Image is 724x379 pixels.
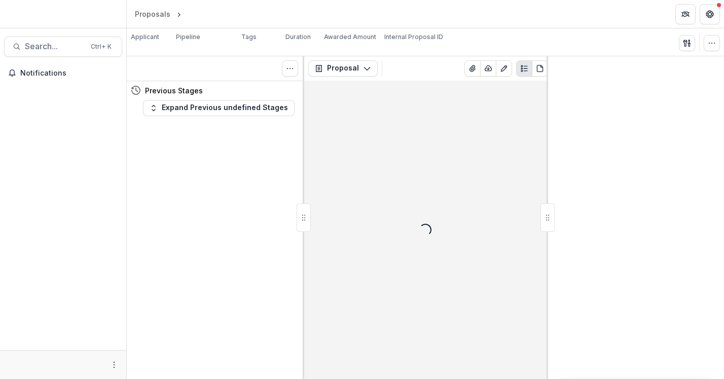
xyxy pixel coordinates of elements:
a: Proposals [131,7,174,21]
button: Plaintext view [516,60,532,77]
button: View Attached Files [464,60,481,77]
p: Tags [241,32,257,42]
p: Pipeline [176,32,200,42]
button: Proposal [308,60,378,77]
button: Search... [4,37,122,57]
button: PDF view [532,60,548,77]
button: More [108,359,120,371]
nav: breadcrumb [131,7,227,21]
p: Applicant [131,32,159,42]
button: Toggle View Cancelled Tasks [282,60,298,77]
p: Internal Proposal ID [384,32,443,42]
button: Edit as form [496,60,512,77]
div: Proposals [135,9,170,19]
span: Search... [25,42,85,51]
div: Ctrl + K [89,41,114,52]
button: Notifications [4,65,122,81]
h4: Previous Stages [145,85,203,96]
span: Notifications [20,69,118,78]
button: Get Help [700,4,720,24]
button: Partners [675,4,696,24]
button: Expand Previous undefined Stages [143,100,295,116]
p: Duration [285,32,311,42]
p: Awarded Amount [324,32,376,42]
